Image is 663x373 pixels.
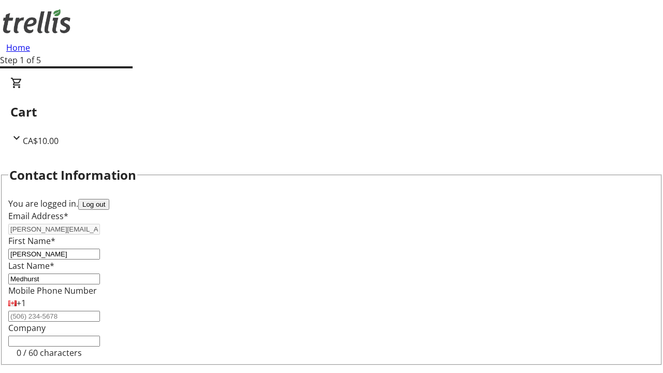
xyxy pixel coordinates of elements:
label: Company [8,322,46,334]
tr-character-limit: 0 / 60 characters [17,347,82,358]
h2: Cart [10,103,653,121]
label: Mobile Phone Number [8,285,97,296]
span: CA$10.00 [23,135,59,147]
div: You are logged in. [8,197,655,210]
input: (506) 234-5678 [8,311,100,322]
button: Log out [78,199,109,210]
label: First Name* [8,235,55,247]
label: Last Name* [8,260,54,271]
label: Email Address* [8,210,68,222]
h2: Contact Information [9,166,136,184]
div: CartCA$10.00 [10,77,653,147]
